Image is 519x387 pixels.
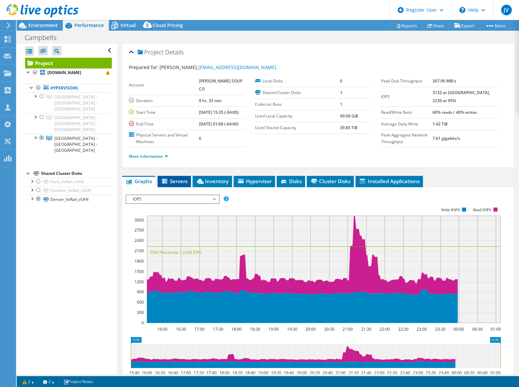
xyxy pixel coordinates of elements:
label: Physical Servers and Virtual Machines [129,132,199,145]
text: Write IOPS [441,208,460,212]
a: Reports [390,20,422,31]
b: 307.90 MB/s [433,78,456,84]
text: 23:00 [417,326,427,332]
text: 18:40 [245,370,255,376]
text: 15:40 [129,370,140,376]
text: 19:40 [284,370,294,376]
span: Details [165,48,184,56]
span: Project [138,49,164,56]
a: Denver_VxRail_vSAN [25,195,112,204]
span: Installed Applications [359,178,420,184]
text: 22:40 [400,370,410,376]
text: 17:00 [194,326,205,332]
text: 20:30 [324,326,334,332]
text: 21:00 [335,370,346,376]
text: 600 [137,299,144,305]
a: 2 [18,377,39,386]
text: 00:00 [454,326,464,332]
text: 95th Percentile = 2236 IOPS [150,250,202,255]
a: Share [422,20,449,31]
text: 0 [142,320,144,326]
text: 20:00 [297,370,307,376]
text: 16:30 [176,326,186,332]
text: 00:40 [477,370,488,376]
text: 22:00 [374,370,384,376]
a: USA - CA - Stockton [25,113,112,134]
text: 22:30 [398,326,409,332]
span: [PERSON_NAME], [160,64,276,70]
text: 17:00 [181,370,191,376]
a: 2 [38,377,59,386]
a: Export [449,20,480,31]
text: 21:20 [348,370,359,376]
text: 3000 [135,217,144,223]
label: Used Local Capacity [255,113,340,119]
text: 01:00 [491,326,501,332]
text: 17:20 [194,370,204,376]
span: [GEOGRAPHIC_DATA] - [GEOGRAPHIC_DATA] - [GEOGRAPHIC_DATA] [54,115,97,132]
a: Project Notes [59,377,98,386]
text: 16:20 [155,370,165,376]
text: 19:20 [271,370,281,376]
a: [DOMAIN_NAME] [25,68,112,77]
label: Start Time [129,109,199,116]
span: Disks [280,178,302,184]
b: 39.85 TiB [340,125,357,130]
span: Graphs [125,178,152,184]
label: Shared Cluster Disks [255,89,340,96]
text: 22:00 [379,326,390,332]
text: 17:40 [206,370,217,376]
text: 21:40 [361,370,371,376]
text: 18:30 [250,326,260,332]
text: 2700 [135,227,144,233]
b: [DOMAIN_NAME] [47,70,81,75]
b: 90.00 GiB [340,113,358,119]
span: JV [501,5,512,15]
text: Read IOPS [473,208,491,212]
text: 1500 [135,269,144,274]
text: 21:30 [361,326,371,332]
label: Peak Aggregate Network Throughput [381,132,433,145]
b: 1 [340,90,342,95]
span: Cloud Pricing [153,22,183,28]
text: 17:30 [213,326,223,332]
b: 6 [199,135,201,141]
label: Collector Runs [255,101,340,108]
span: Servers [161,178,188,184]
label: IOPS [381,93,433,100]
b: 1 [340,101,342,107]
a: Stockton_VxRail_vSAN [25,186,112,195]
text: 1800 [135,258,144,264]
label: Read/Write Ratio [381,109,433,116]
b: 60% reads / 40% writes [433,109,477,115]
label: Average Daily Write [381,121,433,127]
b: 9 hr, 33 min [199,98,221,103]
text: 900 [137,289,144,295]
text: 23:40 [439,370,449,376]
text: 23:00 [413,370,423,376]
text: 2400 [135,238,144,243]
div: Shared Cluster Disks [41,169,112,177]
h1: Campbells [22,34,67,41]
text: 01:00 [490,370,501,376]
span: IOPS [129,195,215,203]
label: Duration [129,97,199,104]
text: 18:00 [219,370,230,376]
label: Prepared for: [129,64,159,70]
span: [GEOGRAPHIC_DATA] - [GEOGRAPHIC_DATA] - [GEOGRAPHIC_DATA] [54,135,97,153]
label: Account [129,82,199,88]
span: Hypervisor [237,178,272,184]
text: 16:00 [142,370,152,376]
text: 21:00 [342,326,353,332]
text: 20:20 [310,370,320,376]
text: 00:30 [472,326,483,332]
a: More [480,20,511,31]
b: 7.61 gigabits/s [433,135,460,141]
b: 3132 at [GEOGRAPHIC_DATA], 2236 at 95% [433,90,490,103]
text: 16:40 [168,370,178,376]
a: Project [25,58,112,68]
label: Peak Disk Throughput [381,78,433,84]
text: 1200 [135,279,144,285]
b: 1.42 TiB [433,121,448,127]
label: End Time [129,121,199,127]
